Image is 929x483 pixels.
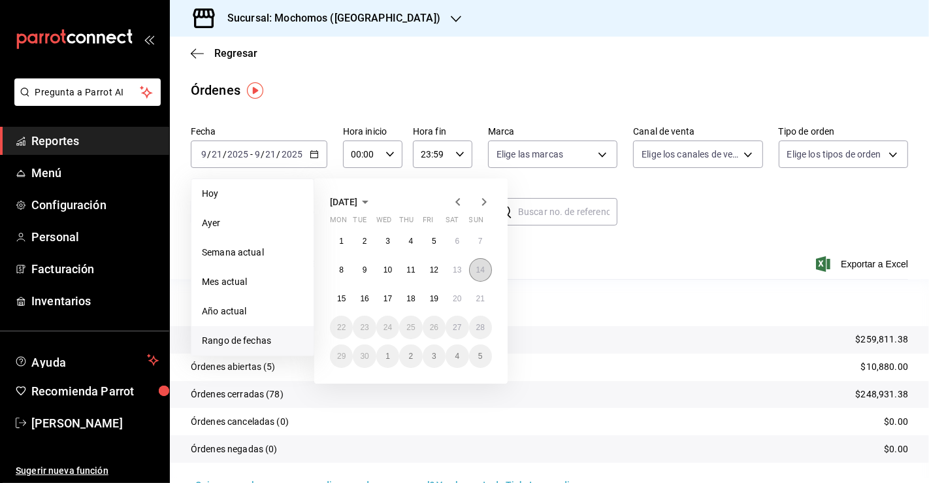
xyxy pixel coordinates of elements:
[202,275,303,289] span: Mes actual
[453,294,461,303] abbr: September 20, 2025
[476,265,485,275] abbr: September 14, 2025
[856,388,908,401] p: $248,931.38
[819,256,908,272] button: Exportar a Excel
[430,294,438,303] abbr: September 19, 2025
[337,294,346,303] abbr: September 15, 2025
[14,78,161,106] button: Pregunta a Parrot AI
[353,316,376,339] button: September 23, 2025
[432,237,436,246] abbr: September 5, 2025
[476,294,485,303] abbr: September 21, 2025
[144,34,154,44] button: open_drawer_menu
[399,344,422,368] button: October 2, 2025
[353,216,366,229] abbr: Tuesday
[277,149,281,159] span: /
[469,344,492,368] button: October 5, 2025
[363,237,367,246] abbr: September 2, 2025
[217,10,440,26] h3: Sucursal: Mochomos ([GEOGRAPHIC_DATA])
[383,294,392,303] abbr: September 17, 2025
[455,352,459,361] abbr: October 4, 2025
[476,323,485,332] abbr: September 28, 2025
[227,149,249,159] input: ----
[399,258,422,282] button: September 11, 2025
[376,229,399,253] button: September 3, 2025
[446,216,459,229] abbr: Saturday
[191,80,240,100] div: Órdenes
[337,323,346,332] abbr: September 22, 2025
[254,149,261,159] input: --
[446,258,468,282] button: September 13, 2025
[455,237,459,246] abbr: September 6, 2025
[35,86,140,99] span: Pregunta a Parrot AI
[214,47,257,59] span: Regresar
[478,352,483,361] abbr: October 5, 2025
[31,414,159,432] span: [PERSON_NAME]
[31,228,159,246] span: Personal
[385,352,390,361] abbr: October 1, 2025
[191,415,289,429] p: Órdenes canceladas (0)
[399,229,422,253] button: September 4, 2025
[330,194,373,210] button: [DATE]
[376,316,399,339] button: September 24, 2025
[423,229,446,253] button: September 5, 2025
[223,149,227,159] span: /
[201,149,207,159] input: --
[360,352,368,361] abbr: September 30, 2025
[383,323,392,332] abbr: September 24, 2025
[884,415,908,429] p: $0.00
[423,287,446,310] button: September 19, 2025
[330,316,353,339] button: September 22, 2025
[399,216,414,229] abbr: Thursday
[469,316,492,339] button: September 28, 2025
[31,132,159,150] span: Reportes
[31,292,159,310] span: Inventarios
[488,127,617,137] label: Marca
[250,149,253,159] span: -
[884,442,908,456] p: $0.00
[376,216,391,229] abbr: Wednesday
[281,149,303,159] input: ----
[330,287,353,310] button: September 15, 2025
[406,323,415,332] abbr: September 25, 2025
[330,197,357,207] span: [DATE]
[339,265,344,275] abbr: September 8, 2025
[353,258,376,282] button: September 9, 2025
[339,237,344,246] abbr: September 1, 2025
[202,305,303,318] span: Año actual
[423,344,446,368] button: October 3, 2025
[413,127,472,137] label: Hora fin
[787,148,881,161] span: Elige los tipos de orden
[191,442,278,456] p: Órdenes negadas (0)
[31,382,159,400] span: Recomienda Parrot
[446,229,468,253] button: September 6, 2025
[191,388,284,401] p: Órdenes cerradas (78)
[31,196,159,214] span: Configuración
[376,344,399,368] button: October 1, 2025
[432,352,436,361] abbr: October 3, 2025
[469,216,483,229] abbr: Sunday
[446,287,468,310] button: September 20, 2025
[469,229,492,253] button: September 7, 2025
[207,149,211,159] span: /
[330,216,347,229] abbr: Monday
[191,47,257,59] button: Regresar
[469,258,492,282] button: September 14, 2025
[861,360,908,374] p: $10,880.00
[211,149,223,159] input: --
[423,216,433,229] abbr: Friday
[385,237,390,246] abbr: September 3, 2025
[363,265,367,275] abbr: September 9, 2025
[856,333,908,346] p: $259,811.38
[409,352,414,361] abbr: October 2, 2025
[191,360,276,374] p: Órdenes abiertas (5)
[478,237,483,246] abbr: September 7, 2025
[423,258,446,282] button: September 12, 2025
[399,287,422,310] button: September 18, 2025
[353,287,376,310] button: September 16, 2025
[31,164,159,182] span: Menú
[202,187,303,201] span: Hoy
[202,334,303,348] span: Rango de fechas
[353,344,376,368] button: September 30, 2025
[31,352,142,368] span: Ayuda
[430,265,438,275] abbr: September 12, 2025
[406,265,415,275] abbr: September 11, 2025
